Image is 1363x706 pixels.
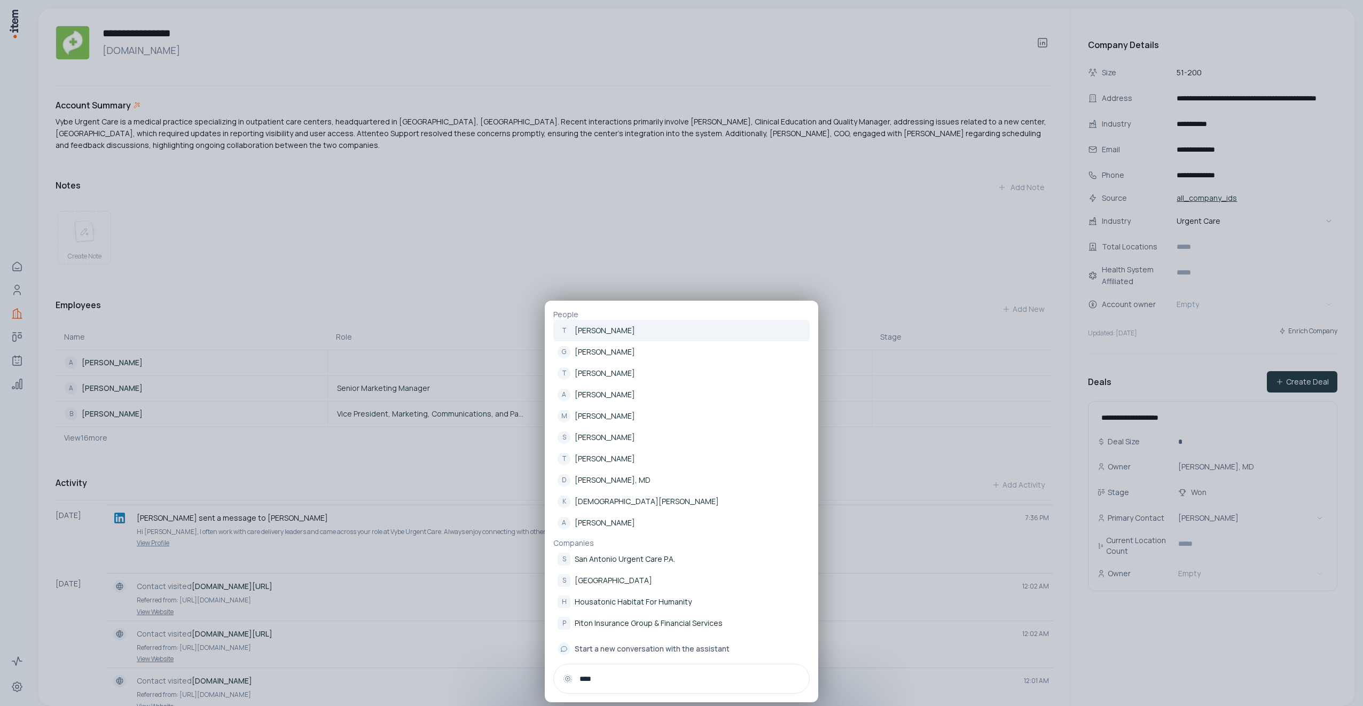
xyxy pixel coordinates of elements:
p: [PERSON_NAME] [575,368,635,379]
p: [PERSON_NAME] [575,389,635,400]
p: Companies [553,538,810,548]
p: Piton Insurance Group & Financial Services [575,618,723,629]
div: T [558,367,570,380]
a: SSan Antonio Urgent Care P.A. [553,548,810,570]
a: PPiton Insurance Group & Financial Services [553,613,810,634]
div: G [558,346,570,358]
p: San Antonio Urgent Care P.A. [575,554,675,564]
p: [PERSON_NAME] [575,347,635,357]
a: HHousatonic Habitat For Humanity [553,591,810,613]
div: S [558,553,570,566]
div: D [558,474,570,487]
div: P [558,617,570,630]
div: S [558,431,570,444]
a: T[PERSON_NAME] [553,320,810,341]
p: [DEMOGRAPHIC_DATA][PERSON_NAME] [575,496,719,507]
p: Housatonic Habitat For Humanity [575,597,692,607]
a: A[PERSON_NAME] [553,384,810,405]
p: [PERSON_NAME] [575,517,635,528]
div: T [558,324,570,337]
a: M[PERSON_NAME] [553,405,810,427]
p: [PERSON_NAME] [575,453,635,464]
div: K [558,495,570,508]
p: [PERSON_NAME] [575,432,635,443]
div: A [558,516,570,529]
p: [GEOGRAPHIC_DATA] [575,575,652,586]
div: H [558,595,570,608]
a: T[PERSON_NAME] [553,448,810,469]
a: K[DEMOGRAPHIC_DATA][PERSON_NAME] [553,491,810,512]
button: Start a new conversation with the assistant [553,638,810,660]
div: PeopleT[PERSON_NAME]G[PERSON_NAME]T[PERSON_NAME]A[PERSON_NAME]M[PERSON_NAME]S[PERSON_NAME]T[PERSO... [545,301,818,702]
a: D[PERSON_NAME], MD [553,469,810,491]
span: Start a new conversation with the assistant [575,644,730,654]
a: A[PERSON_NAME] [553,512,810,534]
p: [PERSON_NAME], MD [575,475,651,485]
p: People [553,309,810,320]
div: M [558,410,570,422]
p: [PERSON_NAME] [575,411,635,421]
a: T[PERSON_NAME] [553,363,810,384]
div: S [558,574,570,587]
div: T [558,452,570,465]
a: S[PERSON_NAME] [553,427,810,448]
a: G[PERSON_NAME] [553,341,810,363]
div: A [558,388,570,401]
p: [PERSON_NAME] [575,325,635,336]
a: S[GEOGRAPHIC_DATA] [553,570,810,591]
